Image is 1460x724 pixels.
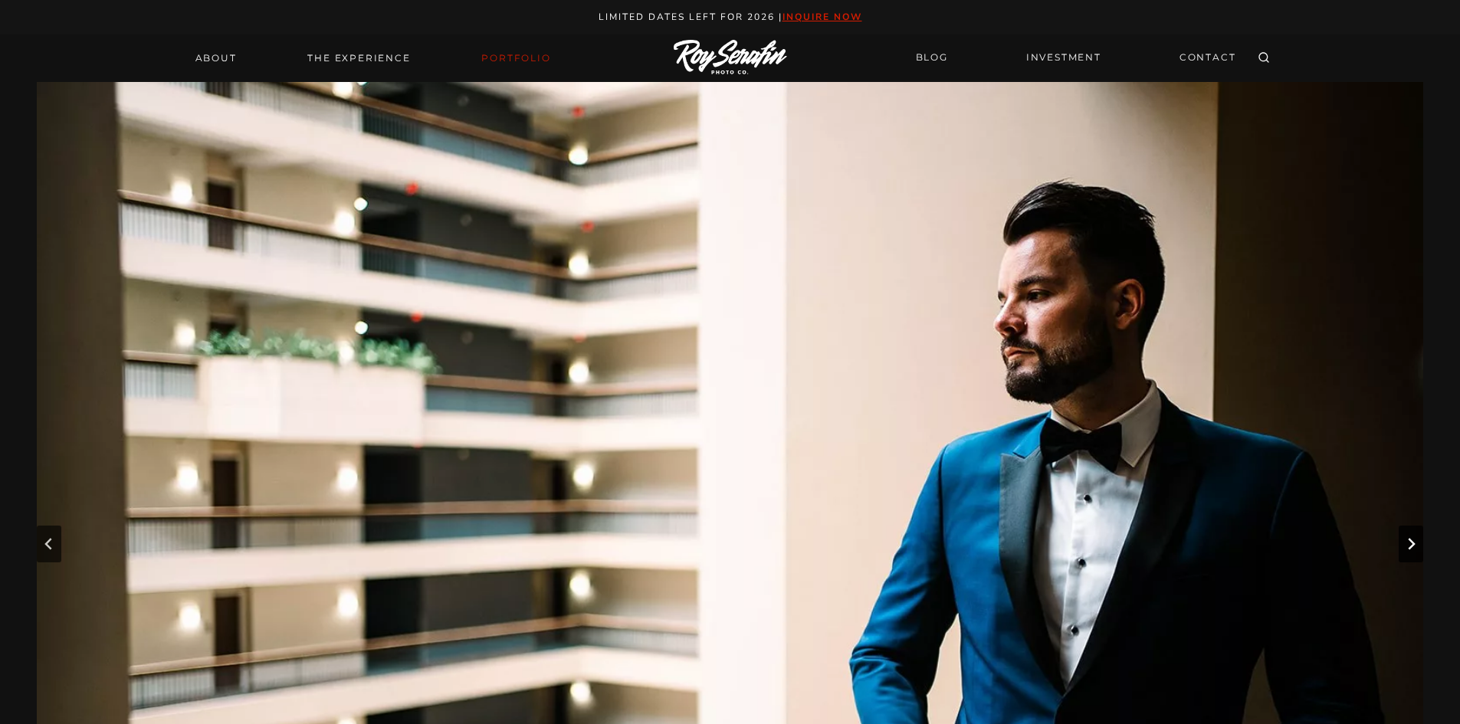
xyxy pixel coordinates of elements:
[1170,44,1245,71] a: CONTACT
[37,526,61,562] button: Previous slide
[1399,526,1423,562] button: Next slide
[1017,44,1111,71] a: INVESTMENT
[186,48,560,69] nav: Primary Navigation
[298,48,419,69] a: THE EXPERIENCE
[17,9,1444,25] p: Limited Dates LEft for 2026 |
[1253,48,1275,69] button: View Search Form
[674,40,787,76] img: Logo of Roy Serafin Photo Co., featuring stylized text in white on a light background, representi...
[782,11,862,23] a: inquire now
[472,48,559,69] a: Portfolio
[907,44,1245,71] nav: Secondary Navigation
[907,44,957,71] a: BLOG
[186,48,246,69] a: About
